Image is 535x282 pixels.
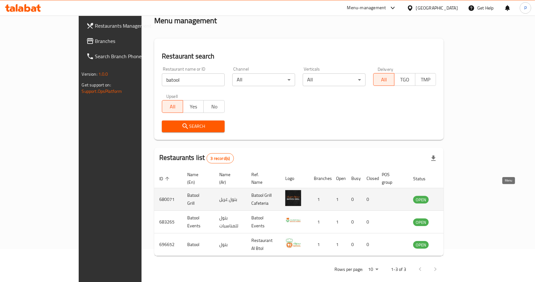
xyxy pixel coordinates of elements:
input: Search for restaurant name or ID.. [162,73,225,86]
th: Busy [346,169,361,188]
td: 1 [309,188,331,211]
span: OPEN [413,219,429,226]
td: بتول غريل [214,188,246,211]
span: Ref. Name [251,171,273,186]
th: Open [331,169,346,188]
span: Search Branch Phone [95,52,163,60]
th: Branches [309,169,331,188]
h2: Restaurants list [159,153,234,163]
button: TMP [415,73,436,86]
td: 1 [309,211,331,233]
div: All [303,73,366,86]
td: Batool [182,233,214,256]
span: Version: [82,70,97,78]
button: All [162,100,183,113]
img: Batool [285,235,301,251]
td: 683265 [154,211,182,233]
span: Yes [186,102,201,111]
span: TGO [397,75,413,84]
a: Support.OpsPlatform [82,87,122,95]
span: Name (En) [187,171,207,186]
td: Batool Events [182,211,214,233]
td: 1 [309,233,331,256]
div: Menu-management [347,4,386,12]
span: P [524,4,527,11]
td: 1 [331,188,346,211]
a: Branches [81,33,168,49]
td: 0 [346,211,361,233]
button: TGO [394,73,415,86]
td: Batool Grill Cafeteria [246,188,280,211]
span: Name (Ar) [219,171,239,186]
button: All [373,73,394,86]
span: 3 record(s) [207,155,234,162]
span: No [206,102,222,111]
td: بتول [214,233,246,256]
p: 1-3 of 3 [391,265,406,273]
td: 0 [346,188,361,211]
td: 1 [331,211,346,233]
span: 1.0.0 [98,70,108,78]
a: Search Branch Phone [81,49,168,64]
td: 0 [346,233,361,256]
span: All [165,102,181,111]
td: 0 [361,211,377,233]
th: Closed [361,169,377,188]
td: Batool Events [246,211,280,233]
td: 1 [331,233,346,256]
span: All [376,75,392,84]
td: 696652 [154,233,182,256]
button: Yes [183,100,204,113]
div: Rows per page: [366,265,381,274]
span: Restaurants Management [95,22,163,30]
span: OPEN [413,196,429,203]
span: Branches [95,37,163,45]
td: Restaurant Al Btol [246,233,280,256]
h2: Restaurant search [162,52,436,61]
img: Batool Grill [285,190,301,206]
span: Status [413,175,434,182]
span: OPEN [413,241,429,249]
span: POS group [382,171,400,186]
td: بتول للمناسبات [214,211,246,233]
button: No [203,100,225,113]
button: Search [162,120,225,132]
th: Action [441,169,463,188]
td: 680071 [154,188,182,211]
td: Batool Grill [182,188,214,211]
div: Total records count [207,153,234,163]
a: Restaurants Management [81,18,168,33]
th: Logo [280,169,309,188]
label: Delivery [378,67,393,71]
table: enhanced table [154,169,463,256]
div: All [232,73,295,86]
h2: Menu management [154,16,217,26]
span: ID [159,175,171,182]
img: Batool Events [285,213,301,229]
label: Upsell [166,94,178,98]
td: 0 [361,233,377,256]
div: [GEOGRAPHIC_DATA] [416,4,458,11]
span: Search [167,122,220,130]
span: Get support on: [82,81,111,89]
td: 0 [361,188,377,211]
p: Rows per page: [334,265,363,273]
span: TMP [418,75,434,84]
div: Export file [426,151,441,166]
